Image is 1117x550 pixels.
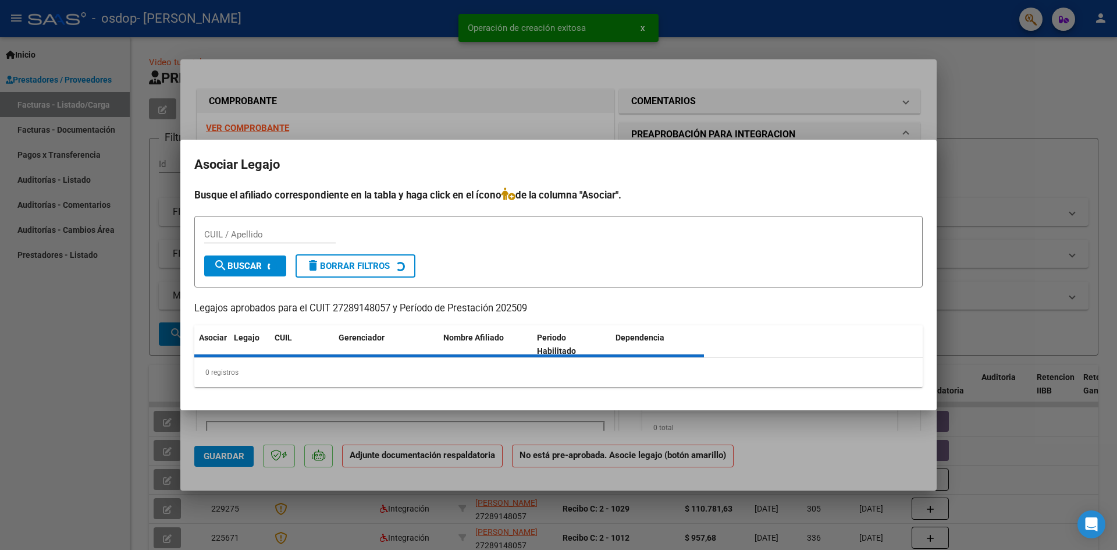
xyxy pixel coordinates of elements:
datatable-header-cell: Asociar [194,325,229,364]
div: 0 registros [194,358,923,387]
datatable-header-cell: Legajo [229,325,270,364]
span: Dependencia [616,333,664,342]
p: Legajos aprobados para el CUIT 27289148057 y Período de Prestación 202509 [194,301,923,316]
span: Buscar [214,261,262,271]
span: Borrar Filtros [306,261,390,271]
datatable-header-cell: Dependencia [611,325,705,364]
mat-icon: search [214,258,227,272]
datatable-header-cell: Periodo Habilitado [532,325,611,364]
h2: Asociar Legajo [194,154,923,176]
datatable-header-cell: Nombre Afiliado [439,325,532,364]
datatable-header-cell: Gerenciador [334,325,439,364]
datatable-header-cell: CUIL [270,325,334,364]
button: Borrar Filtros [296,254,415,278]
span: Gerenciador [339,333,385,342]
span: Asociar [199,333,227,342]
span: Legajo [234,333,259,342]
h4: Busque el afiliado correspondiente en la tabla y haga click en el ícono de la columna "Asociar". [194,187,923,203]
div: Open Intercom Messenger [1077,510,1105,538]
span: CUIL [275,333,292,342]
span: Periodo Habilitado [537,333,576,356]
span: Nombre Afiliado [443,333,504,342]
button: Buscar [204,256,286,276]
mat-icon: delete [306,258,320,272]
